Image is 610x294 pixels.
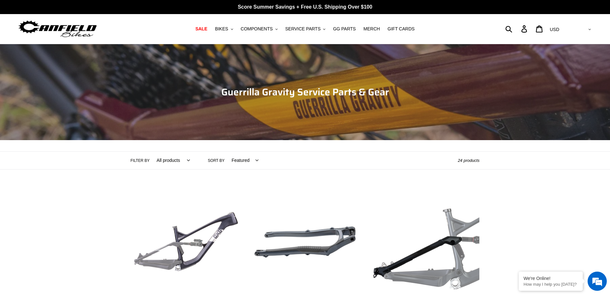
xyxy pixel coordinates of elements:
[524,282,578,287] p: How may I help you today?
[360,25,383,33] a: MERCH
[18,19,98,39] img: Canfield Bikes
[285,26,321,32] span: SERVICE PARTS
[384,25,418,33] a: GIFT CARDS
[192,25,210,33] a: SALE
[238,25,281,33] button: COMPONENTS
[458,158,480,163] span: 24 products
[509,22,525,36] input: Search
[241,26,273,32] span: COMPONENTS
[195,26,207,32] span: SALE
[208,158,224,163] label: Sort by
[333,26,356,32] span: GG PARTS
[363,26,380,32] span: MERCH
[221,84,389,99] span: Guerrilla Gravity Service Parts & Gear
[330,25,359,33] a: GG PARTS
[131,158,150,163] label: Filter by
[212,25,236,33] button: BIKES
[524,276,578,281] div: We're Online!
[215,26,228,32] span: BIKES
[282,25,329,33] button: SERVICE PARTS
[387,26,415,32] span: GIFT CARDS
